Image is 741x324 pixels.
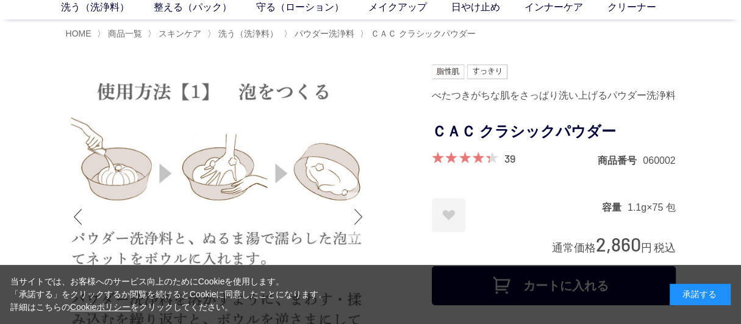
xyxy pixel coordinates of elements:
[218,29,278,38] span: 洗う（洗浄料）
[10,275,328,314] div: 当サイトでは、お客様へのサービス向上のためにCookieを使用します。 「承諾する」をクリックするか閲覧を続けるとCookieに同意したことになります。 詳細はこちらの をクリックしてください。
[628,201,676,214] dd: 1.1g×75 包
[654,242,676,254] span: 税込
[641,242,652,254] span: 円
[70,302,131,312] a: Cookieポリシー
[432,118,676,146] h1: ＣＡＣ クラシックパウダー
[148,28,204,40] li: 〉
[108,29,142,38] span: 商品一覧
[346,192,371,241] div: Next slide
[602,201,628,214] dt: 容量
[207,28,281,40] li: 〉
[643,154,675,167] dd: 060002
[295,29,354,38] span: パウダー洗浄料
[371,29,476,38] span: ＣＡＣ クラシックパウダー
[670,284,731,305] div: 承諾する
[432,199,465,232] a: お気に入りに登録する
[360,28,479,40] li: 〉
[216,29,278,38] a: 洗う（洗浄料）
[66,192,90,241] div: Previous slide
[292,29,354,38] a: パウダー洗浄料
[432,65,464,79] img: 脂性肌
[467,65,507,79] img: すっきり
[504,152,515,165] a: 39
[596,233,641,255] span: 2,860
[284,28,357,40] li: 〉
[66,29,91,38] a: HOME
[552,242,596,254] span: 通常価格
[156,29,201,38] a: スキンケア
[159,29,201,38] span: スキンケア
[97,28,145,40] li: 〉
[598,154,643,167] dt: 商品番号
[432,85,676,106] div: べたつきがちな肌をさっぱり洗い上げるパウダー洗浄料
[106,29,142,38] a: 商品一覧
[368,29,476,38] a: ＣＡＣ クラシックパウダー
